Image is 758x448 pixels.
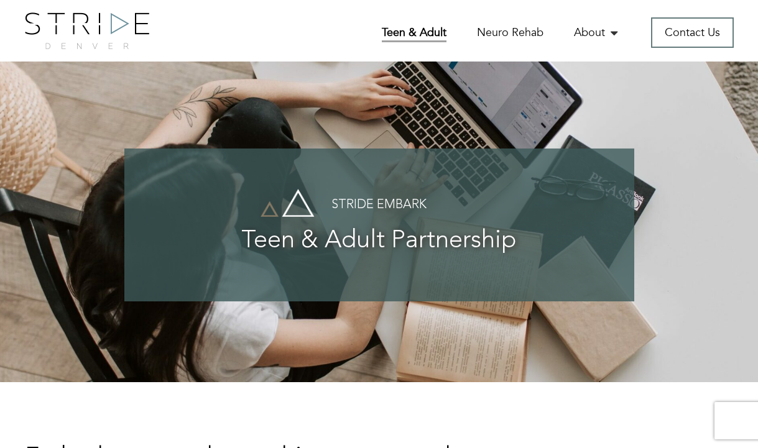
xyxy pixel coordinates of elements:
[25,12,149,49] img: logo.png
[149,198,609,212] h4: Stride Embark
[149,227,609,255] h3: Teen & Adult Partnership
[382,25,446,42] a: Teen & Adult
[651,17,734,48] a: Contact Us
[477,25,543,40] a: Neuro Rehab
[574,25,621,40] a: About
